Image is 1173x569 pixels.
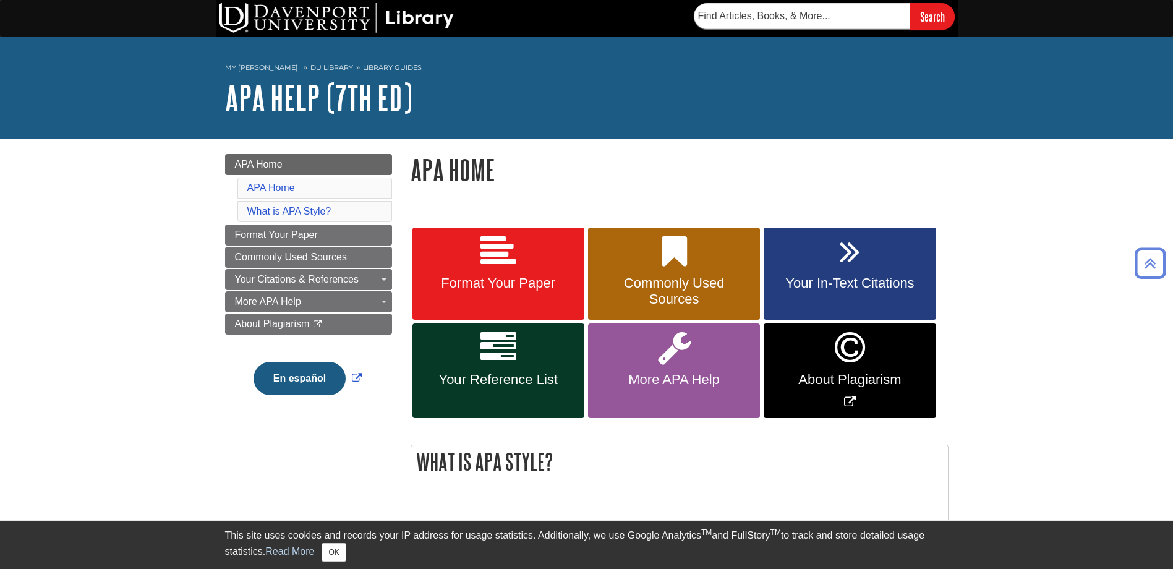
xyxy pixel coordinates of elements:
form: Searches DU Library's articles, books, and more [694,3,955,30]
span: Your In-Text Citations [773,275,926,291]
a: Format Your Paper [225,225,392,246]
img: DU Library [219,3,454,33]
span: About Plagiarism [235,319,310,329]
span: APA Home [235,159,283,169]
button: En español [254,362,346,395]
div: This site uses cookies and records your IP address for usage statistics. Additionally, we use Goo... [225,528,949,562]
a: Link opens in new window [764,323,936,418]
span: About Plagiarism [773,372,926,388]
a: My [PERSON_NAME] [225,62,298,73]
a: APA Help (7th Ed) [225,79,412,117]
h1: APA Home [411,154,949,186]
a: Commonly Used Sources [588,228,760,320]
span: Your Reference List [422,372,575,388]
input: Search [910,3,955,30]
span: Format Your Paper [422,275,575,291]
a: About Plagiarism [225,314,392,335]
i: This link opens in a new window [312,320,323,328]
span: More APA Help [597,372,751,388]
a: What is APA Style? [247,206,331,216]
input: Find Articles, Books, & More... [694,3,910,29]
a: More APA Help [225,291,392,312]
a: Your Citations & References [225,269,392,290]
h2: What is APA Style? [411,445,948,478]
span: Commonly Used Sources [597,275,751,307]
a: Read More [265,546,314,557]
a: Link opens in new window [250,373,365,383]
a: Library Guides [363,63,422,72]
button: Close [322,543,346,562]
sup: TM [770,528,781,537]
span: Format Your Paper [235,229,318,240]
a: DU Library [310,63,353,72]
a: Back to Top [1130,255,1170,272]
a: APA Home [247,182,295,193]
span: More APA Help [235,296,301,307]
a: Format Your Paper [412,228,584,320]
sup: TM [701,528,712,537]
a: Your Reference List [412,323,584,418]
div: Guide Page Menu [225,154,392,416]
span: Commonly Used Sources [235,252,347,262]
a: Your In-Text Citations [764,228,936,320]
a: APA Home [225,154,392,175]
a: Commonly Used Sources [225,247,392,268]
nav: breadcrumb [225,59,949,79]
a: More APA Help [588,323,760,418]
span: Your Citations & References [235,274,359,284]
